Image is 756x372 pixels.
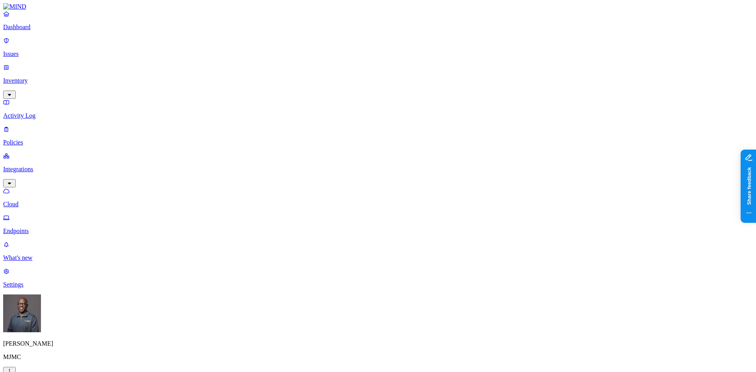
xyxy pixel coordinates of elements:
p: Issues [3,50,753,57]
a: Activity Log [3,99,753,119]
a: MIND [3,3,753,10]
a: Dashboard [3,10,753,31]
p: Cloud [3,201,753,208]
p: Settings [3,281,753,288]
a: Settings [3,268,753,288]
p: Activity Log [3,112,753,119]
p: What's new [3,254,753,261]
a: Endpoints [3,214,753,235]
p: MJMC [3,353,753,361]
img: MIND [3,3,26,10]
p: Policies [3,139,753,146]
p: Endpoints [3,228,753,235]
p: Integrations [3,166,753,173]
p: Dashboard [3,24,753,31]
a: What's new [3,241,753,261]
a: Inventory [3,64,753,98]
p: Inventory [3,77,753,84]
p: [PERSON_NAME] [3,340,753,347]
img: Gregory Thomas [3,294,41,332]
a: Policies [3,126,753,146]
a: Cloud [3,187,753,208]
a: Issues [3,37,753,57]
a: Integrations [3,152,753,186]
